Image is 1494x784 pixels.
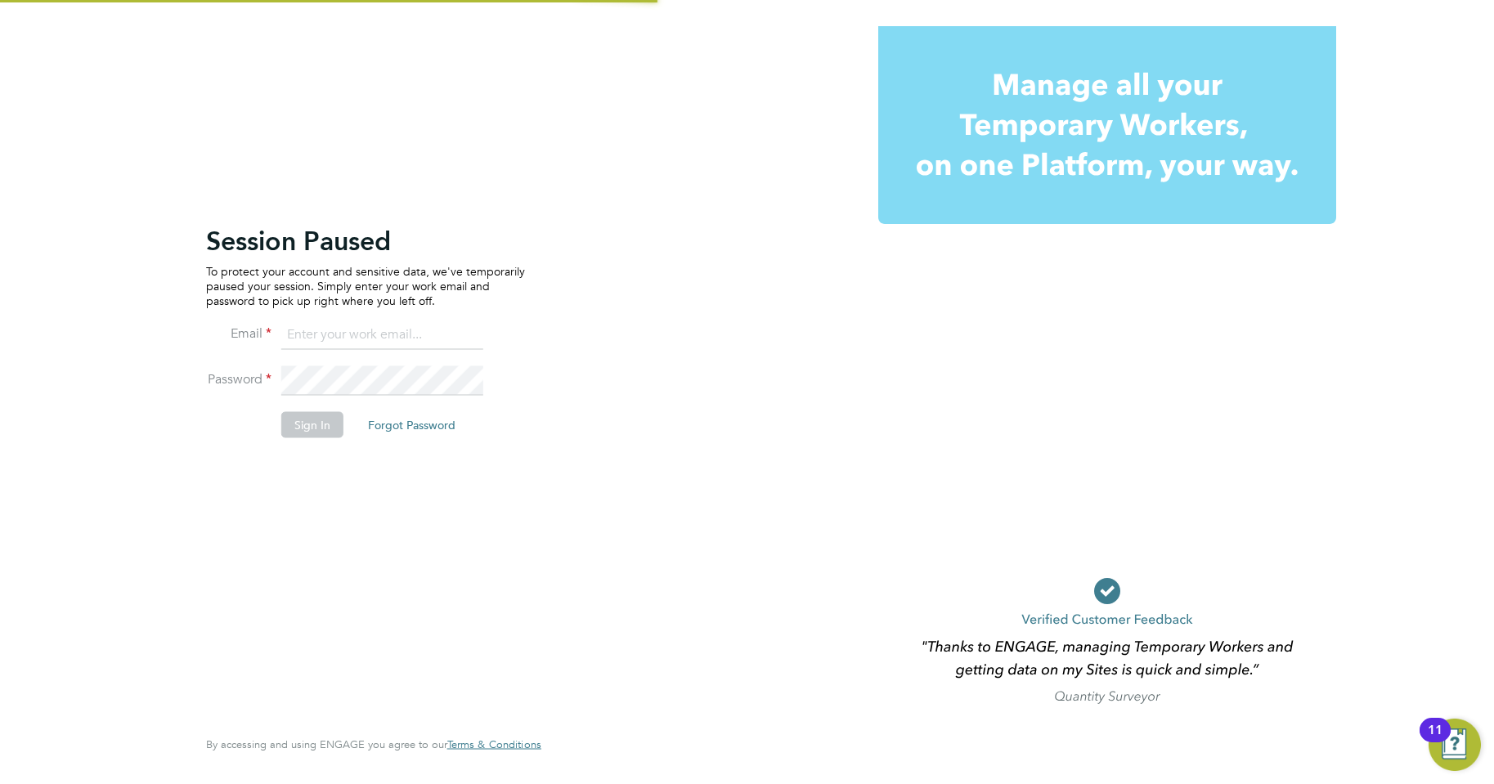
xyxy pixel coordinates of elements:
button: Forgot Password [355,411,469,437]
input: Enter your work email... [281,320,483,350]
label: Email [206,325,271,342]
button: Open Resource Center, 11 new notifications [1429,719,1481,771]
span: By accessing and using ENGAGE you agree to our [206,737,541,751]
p: To protect your account and sensitive data, we've temporarily paused your session. Simply enter y... [206,263,525,308]
a: Terms & Conditions [447,738,541,751]
span: Terms & Conditions [447,737,541,751]
label: Password [206,370,271,388]
h2: Session Paused [206,224,525,257]
div: 11 [1428,730,1442,751]
button: Sign In [281,411,343,437]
